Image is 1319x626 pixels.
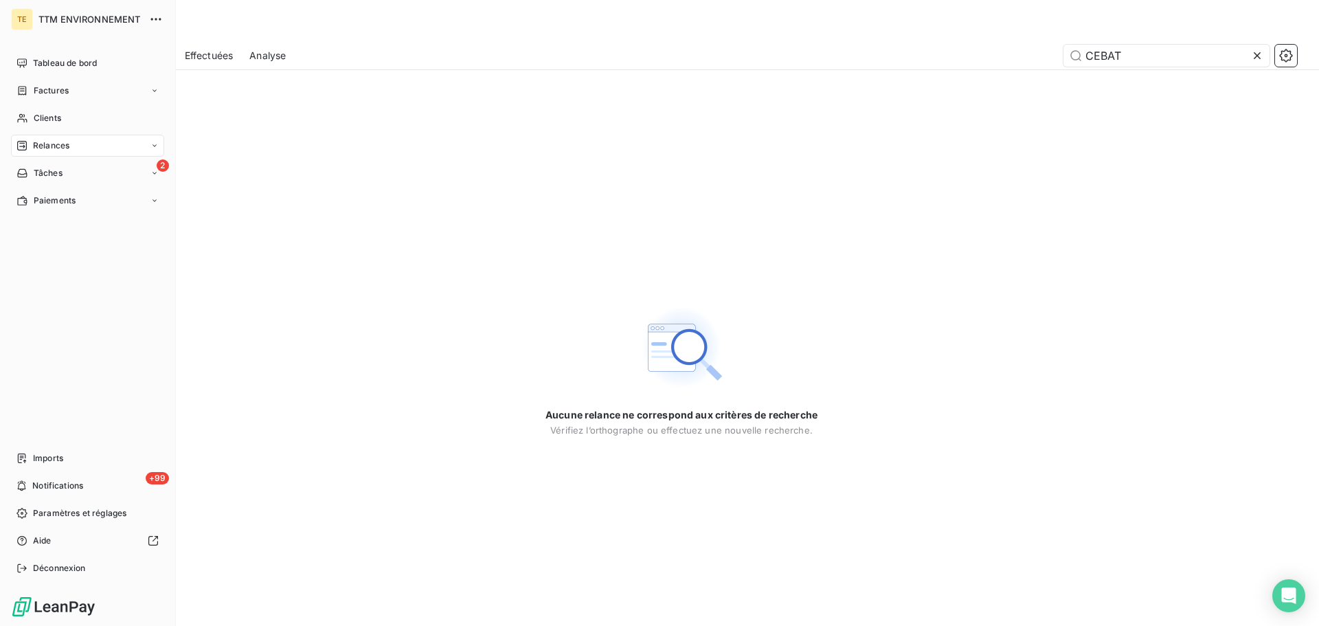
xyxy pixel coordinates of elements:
[185,49,234,63] span: Effectuées
[33,535,52,547] span: Aide
[38,14,141,25] span: TTM ENVIRONNEMENT
[249,49,286,63] span: Analyse
[34,85,69,97] span: Factures
[545,408,818,422] span: Aucune relance ne correspond aux critères de recherche
[32,480,83,492] span: Notifications
[33,139,69,152] span: Relances
[34,167,63,179] span: Tâches
[33,562,86,574] span: Déconnexion
[33,507,126,519] span: Paramètres et réglages
[157,159,169,172] span: 2
[34,112,61,124] span: Clients
[33,452,63,465] span: Imports
[11,8,33,30] div: TE
[1063,45,1270,67] input: Rechercher
[1272,579,1305,612] div: Open Intercom Messenger
[33,57,97,69] span: Tableau de bord
[34,194,76,207] span: Paiements
[146,472,169,484] span: +99
[638,304,725,392] img: Empty state
[11,596,96,618] img: Logo LeanPay
[11,530,164,552] a: Aide
[550,425,813,436] span: Vérifiez l’orthographe ou effectuez une nouvelle recherche.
